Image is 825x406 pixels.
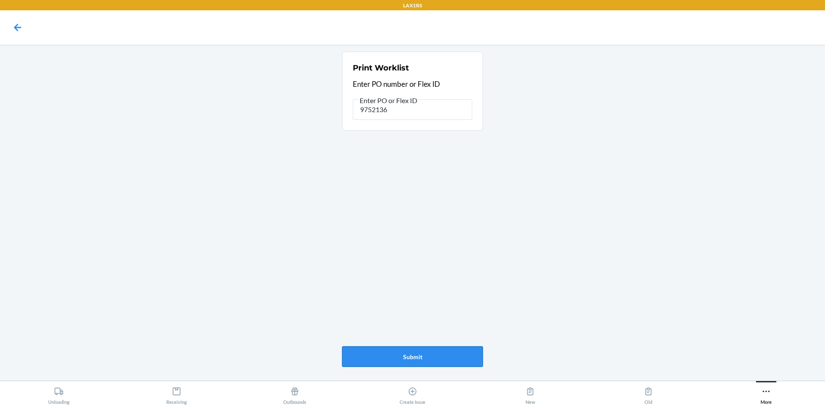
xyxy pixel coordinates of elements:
div: Outbounds [283,383,306,405]
div: Unloading [48,383,70,405]
button: Create Issue [354,381,471,405]
div: Receiving [166,383,187,405]
div: More [761,383,772,405]
div: Create Issue [400,383,425,405]
div: New [526,383,535,405]
button: Submit [342,346,483,367]
button: New [471,381,589,405]
span: Enter PO or Flex ID [358,96,419,105]
input: Enter PO or Flex ID [353,99,472,120]
button: More [707,381,825,405]
p: LAX1RS [403,2,422,9]
h2: Print Worklist [353,62,409,73]
p: Enter PO number or Flex ID [353,79,472,90]
button: Outbounds [236,381,354,405]
div: Old [644,383,653,405]
button: Old [589,381,707,405]
button: Receiving [118,381,235,405]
